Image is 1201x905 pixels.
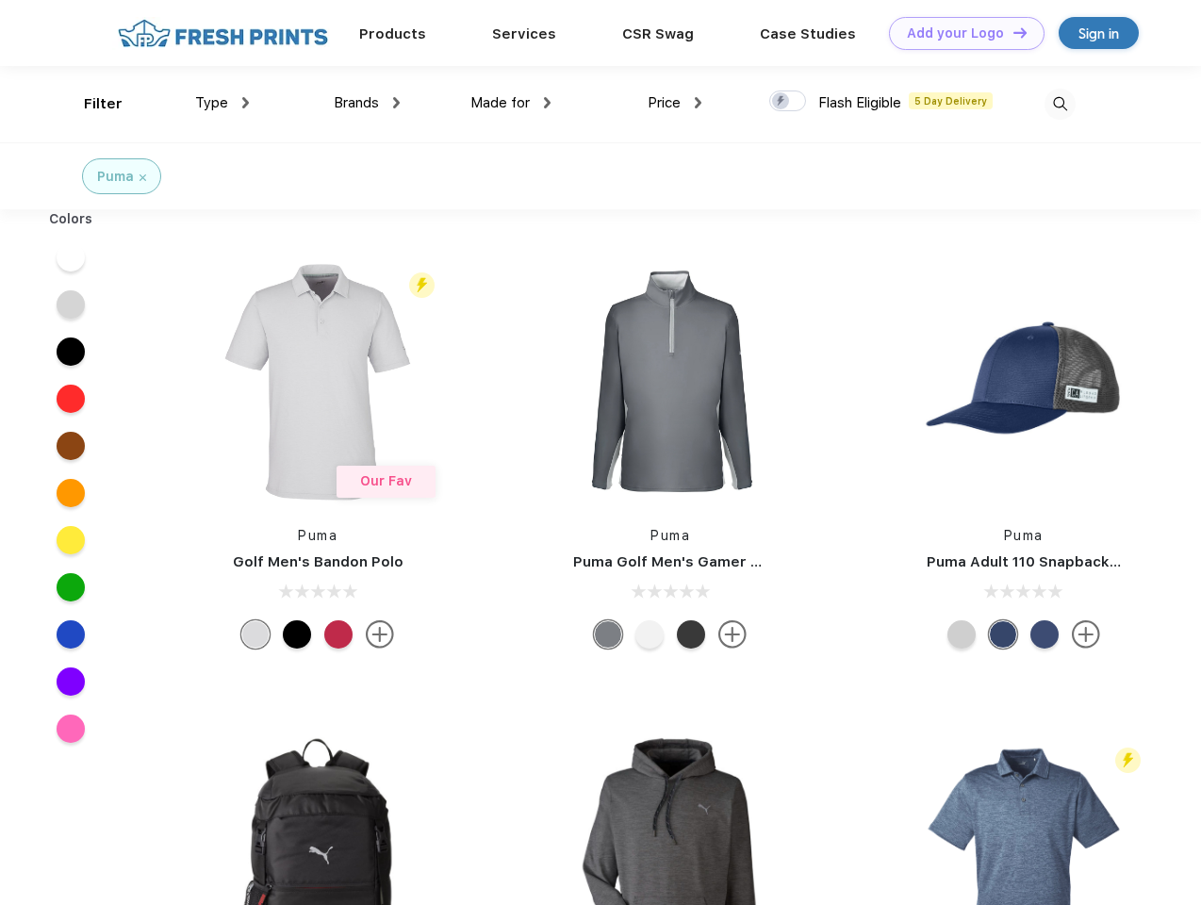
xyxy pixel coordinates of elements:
a: CSR Swag [622,25,694,42]
div: Bright White [635,620,664,649]
img: flash_active_toggle.svg [409,272,435,298]
span: Brands [334,94,379,111]
img: more.svg [366,620,394,649]
div: Colors [35,209,107,229]
div: Peacoat Qut Shd [1030,620,1059,649]
img: filter_cancel.svg [140,174,146,181]
div: Filter [84,93,123,115]
a: Golf Men's Bandon Polo [233,553,403,570]
div: High Rise [241,620,270,649]
img: desktop_search.svg [1045,89,1076,120]
div: Add your Logo [907,25,1004,41]
a: Sign in [1059,17,1139,49]
img: func=resize&h=266 [545,256,796,507]
div: Puma Black [283,620,311,649]
img: func=resize&h=266 [898,256,1149,507]
span: Made for [470,94,530,111]
div: Puma Black [677,620,705,649]
img: dropdown.png [544,97,551,108]
img: more.svg [1072,620,1100,649]
div: Puma [97,167,134,187]
div: Ski Patrol [324,620,353,649]
div: Quarry Brt Whit [947,620,976,649]
span: Flash Eligible [818,94,901,111]
img: dropdown.png [695,97,701,108]
span: Type [195,94,228,111]
span: Our Fav [360,473,412,488]
a: Puma [1004,528,1044,543]
div: Sign in [1078,23,1119,44]
a: Puma Golf Men's Gamer Golf Quarter-Zip [573,553,871,570]
img: flash_active_toggle.svg [1115,748,1141,773]
a: Puma [298,528,337,543]
img: DT [1013,27,1027,38]
img: more.svg [718,620,747,649]
a: Puma [650,528,690,543]
img: func=resize&h=266 [192,256,443,507]
a: Services [492,25,556,42]
img: dropdown.png [242,97,249,108]
div: Peacoat with Qut Shd [989,620,1017,649]
div: Quiet Shade [594,620,622,649]
span: Price [648,94,681,111]
span: 5 Day Delivery [909,92,993,109]
img: dropdown.png [393,97,400,108]
img: fo%20logo%202.webp [112,17,334,50]
a: Products [359,25,426,42]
